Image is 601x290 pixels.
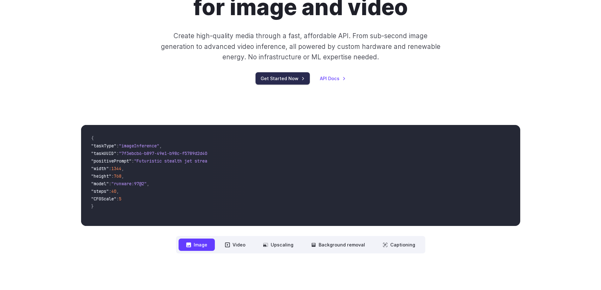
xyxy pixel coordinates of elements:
[119,151,215,156] span: "7f3ebcb6-b897-49e1-b98c-f5789d2d40d7"
[256,239,301,251] button: Upscaling
[121,173,124,179] span: ,
[159,143,162,149] span: ,
[179,239,215,251] button: Image
[91,143,116,149] span: "taskType"
[111,181,147,186] span: "runware:97@2"
[111,166,121,171] span: 1344
[116,196,119,202] span: :
[256,72,310,85] a: Get Started Now
[109,166,111,171] span: :
[375,239,423,251] button: Captioning
[320,75,346,82] a: API Docs
[121,166,124,171] span: ,
[109,188,111,194] span: :
[114,173,121,179] span: 768
[116,151,119,156] span: :
[116,188,119,194] span: ,
[91,135,94,141] span: {
[111,188,116,194] span: 40
[91,151,116,156] span: "taskUUID"
[132,158,134,164] span: :
[91,158,132,164] span: "positivePrompt"
[147,181,149,186] span: ,
[160,31,441,62] p: Create high-quality media through a fast, affordable API. From sub-second image generation to adv...
[111,173,114,179] span: :
[91,204,94,209] span: }
[109,181,111,186] span: :
[134,158,364,164] span: "Futuristic stealth jet streaking through a neon-lit cityscape with glowing purple exhaust"
[91,166,109,171] span: "width"
[119,143,159,149] span: "imageInference"
[91,188,109,194] span: "steps"
[91,173,111,179] span: "height"
[217,239,253,251] button: Video
[116,143,119,149] span: :
[91,181,109,186] span: "model"
[303,239,373,251] button: Background removal
[91,196,116,202] span: "CFGScale"
[119,196,121,202] span: 5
